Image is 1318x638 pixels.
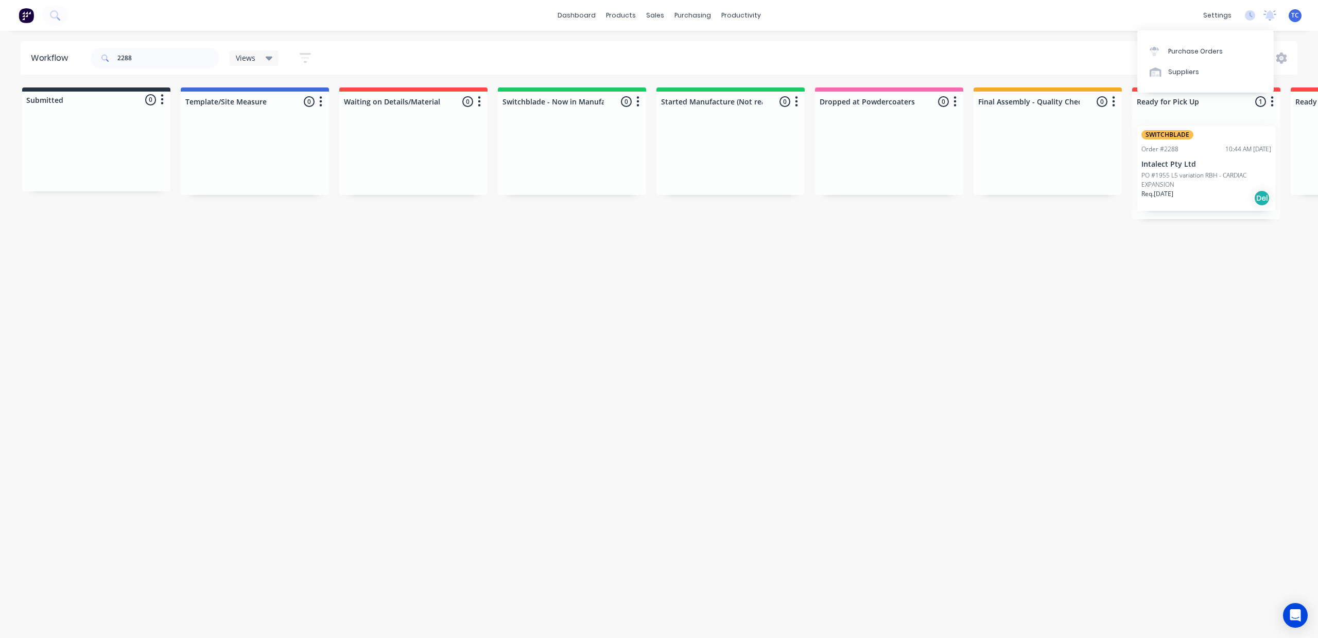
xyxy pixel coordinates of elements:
[1198,8,1237,23] div: settings
[1141,171,1271,189] p: PO #1955 L5 variation RBH - CARDIAC EXPANSION
[31,52,73,64] div: Workflow
[1141,189,1173,199] p: Req. [DATE]
[1141,130,1193,139] div: SWITCHBLADE
[552,8,601,23] a: dashboard
[1137,62,1274,82] a: Suppliers
[1254,190,1270,206] div: Del
[1141,160,1271,169] p: Intalect Pty Ltd
[1168,67,1199,77] div: Suppliers
[641,8,669,23] div: sales
[1168,47,1223,56] div: Purchase Orders
[1137,41,1274,61] a: Purchase Orders
[1225,145,1271,154] div: 10:44 AM [DATE]
[601,8,641,23] div: products
[1291,11,1299,20] span: TC
[236,52,255,63] span: Views
[1137,126,1275,211] div: SWITCHBLADEOrder #228810:44 AM [DATE]Intalect Pty LtdPO #1955 L5 variation RBH - CARDIAC EXPANSIO...
[19,8,34,23] img: Factory
[716,8,766,23] div: productivity
[117,48,219,68] input: Search for orders...
[669,8,716,23] div: purchasing
[1141,145,1178,154] div: Order #2288
[1283,603,1308,628] div: Open Intercom Messenger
